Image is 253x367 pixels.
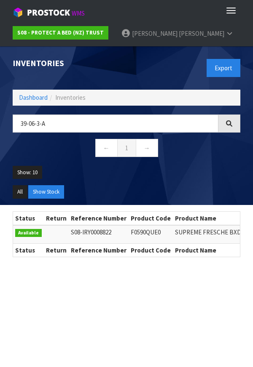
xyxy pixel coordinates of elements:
[72,9,85,17] small: WMS
[207,59,240,77] button: Export
[69,212,129,225] th: Reference Number
[132,29,178,37] span: [PERSON_NAME]
[17,29,104,36] strong: S08 - PROTECT A BED (NZ) TRUST
[13,212,44,225] th: Status
[13,26,108,40] a: S08 - PROTECT A BED (NZ) TRUST
[129,212,173,225] th: Product Code
[44,243,69,257] th: Return
[13,59,120,68] h1: Inventories
[13,7,23,18] img: cube-alt.png
[95,139,118,157] a: ←
[129,225,173,243] td: F0590QUE0
[15,229,42,237] span: Available
[13,166,42,179] button: Show: 10
[13,243,44,257] th: Status
[13,114,218,133] input: Search inventories
[69,225,129,243] td: S08-IRY0008822
[19,93,48,101] a: Dashboard
[117,139,136,157] a: 1
[179,29,224,37] span: [PERSON_NAME]
[129,243,173,257] th: Product Code
[28,185,64,199] button: Show Stock
[136,139,158,157] a: →
[69,243,129,257] th: Reference Number
[13,139,240,160] nav: Page navigation
[55,93,86,101] span: Inventories
[13,185,27,199] button: All
[44,212,69,225] th: Return
[27,7,70,18] span: ProStock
